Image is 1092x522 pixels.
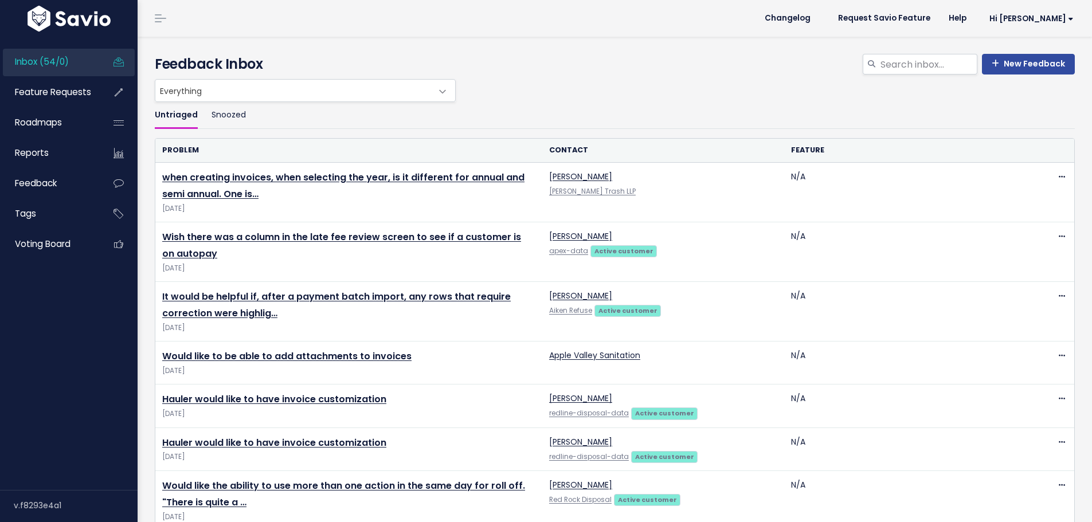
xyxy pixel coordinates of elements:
[3,140,95,166] a: Reports
[618,495,677,504] strong: Active customer
[15,56,69,68] span: Inbox (54/0)
[3,231,95,257] a: Voting Board
[549,495,612,504] a: Red Rock Disposal
[976,10,1083,28] a: Hi [PERSON_NAME]
[155,139,542,162] th: Problem
[25,6,113,32] img: logo-white.9d6f32f41409.svg
[549,409,629,418] a: redline-disposal-data
[784,139,1026,162] th: Feature
[3,201,95,227] a: Tags
[15,116,62,128] span: Roadmaps
[162,408,535,420] span: [DATE]
[549,246,588,256] a: apex-data
[940,10,976,27] a: Help
[162,230,521,260] a: Wish there was a column in the late fee review screen to see if a customer is on autopay
[155,102,1075,129] ul: Filter feature requests
[549,230,612,242] a: [PERSON_NAME]
[15,177,57,189] span: Feedback
[829,10,940,27] a: Request Savio Feature
[784,282,1026,342] td: N/A
[549,187,636,196] a: [PERSON_NAME] Trash LLP
[594,246,653,256] strong: Active customer
[155,80,432,101] span: Everything
[549,479,612,490] a: [PERSON_NAME]
[765,14,811,22] span: Changelog
[162,479,525,509] a: Would like the ability to use more than one action in the same day for roll off. "There is quite a …
[549,452,629,461] a: redline-disposal-data
[989,14,1074,23] span: Hi [PERSON_NAME]
[3,49,95,75] a: Inbox (54/0)
[549,350,640,361] a: Apple Valley Sanitation
[549,290,612,301] a: [PERSON_NAME]
[549,393,612,404] a: [PERSON_NAME]
[162,262,535,274] span: [DATE]
[162,451,535,463] span: [DATE]
[631,407,698,418] a: Active customer
[784,342,1026,384] td: N/A
[635,409,694,418] strong: Active customer
[162,290,511,320] a: It would be helpful if, after a payment batch import, any rows that require correction were highlig…
[212,102,246,129] a: Snoozed
[549,436,612,448] a: [PERSON_NAME]
[614,493,680,505] a: Active customer
[635,452,694,461] strong: Active customer
[784,427,1026,470] td: N/A
[590,245,657,256] a: Active customer
[982,54,1075,74] a: New Feedback
[162,393,386,406] a: Hauler would like to have invoice customization
[549,171,612,182] a: [PERSON_NAME]
[162,171,525,201] a: when creating invoices, when selecting the year, is it different for annual and semi annual. One is…
[155,102,198,129] a: Untriaged
[155,54,1075,74] h4: Feedback Inbox
[155,79,456,102] span: Everything
[162,365,535,377] span: [DATE]
[549,306,592,315] a: Aiken Refuse
[15,86,91,98] span: Feature Requests
[879,54,977,74] input: Search inbox...
[162,203,535,215] span: [DATE]
[3,170,95,197] a: Feedback
[631,450,698,462] a: Active customer
[542,139,784,162] th: Contact
[3,109,95,136] a: Roadmaps
[598,306,657,315] strong: Active customer
[784,222,1026,282] td: N/A
[784,384,1026,427] td: N/A
[784,163,1026,222] td: N/A
[594,304,661,316] a: Active customer
[15,207,36,219] span: Tags
[162,322,535,334] span: [DATE]
[15,147,49,159] span: Reports
[162,436,386,449] a: Hauler would like to have invoice customization
[3,79,95,105] a: Feature Requests
[162,350,412,363] a: Would like to be able to add attachments to invoices
[14,490,138,520] div: v.f8293e4a1
[15,238,71,250] span: Voting Board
